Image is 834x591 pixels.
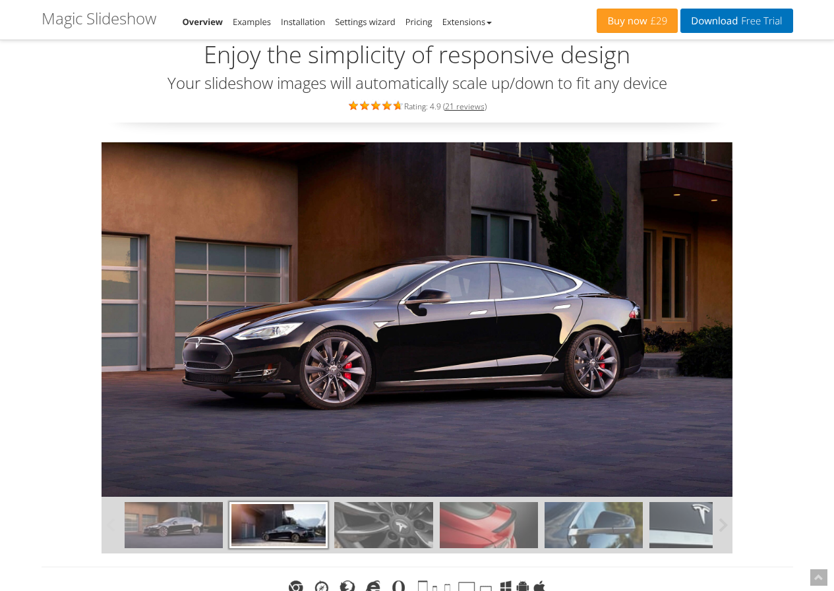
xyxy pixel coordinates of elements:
h3: Your slideshow images will automatically scale up/down to fit any device [42,74,793,92]
img: models-04.jpg [440,502,538,548]
a: 21 reviews [445,101,485,112]
img: models-06.jpg [545,502,643,548]
img: models-01.jpg [125,502,223,548]
img: models-03.jpg [334,502,432,548]
h1: Magic Slideshow [42,10,156,27]
h2: Enjoy the simplicity of responsive design [42,42,793,68]
a: Pricing [405,16,432,28]
a: Extensions [442,16,492,28]
span: Free Trial [738,16,782,26]
a: Settings wizard [335,16,396,28]
a: Overview [183,16,223,28]
a: Buy now£29 [597,9,678,33]
img: models-07.jpg [649,502,748,548]
a: DownloadFree Trial [680,9,792,33]
span: £29 [647,16,668,26]
div: Rating: 4.9 ( ) [42,98,793,113]
a: Examples [233,16,271,28]
a: Installation [281,16,325,28]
